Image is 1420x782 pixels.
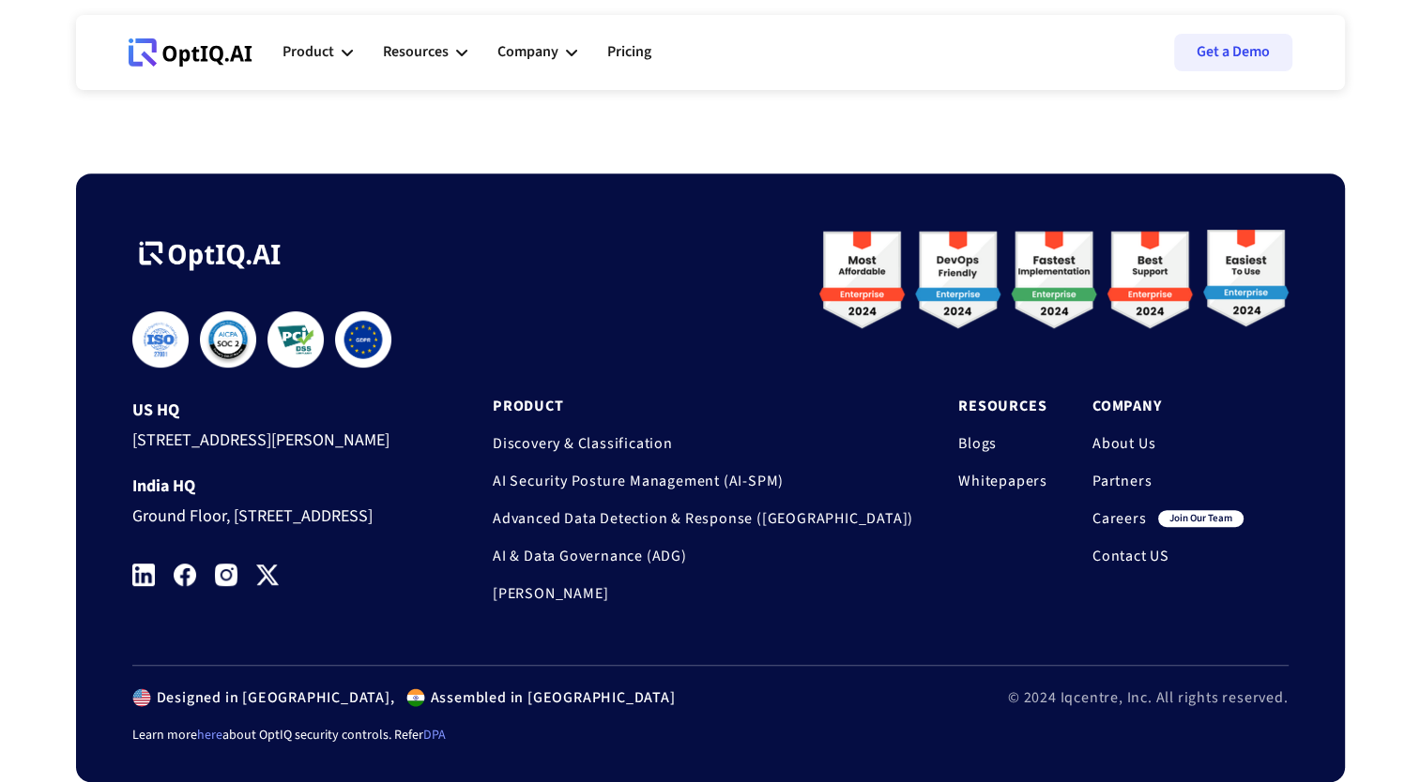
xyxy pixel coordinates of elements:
div: US HQ [132,401,421,420]
a: Careers [1092,509,1147,528]
a: DPA [423,726,446,744]
div: Company [497,39,558,65]
div: Learn more about OptIQ security controls. Refer [132,726,1289,744]
div: India HQ [132,477,421,496]
a: Company [1092,397,1244,415]
div: Company [497,24,577,81]
div: Product [282,39,334,65]
a: Webflow Homepage [129,24,252,81]
a: Product [493,397,913,415]
div: Assembled in [GEOGRAPHIC_DATA] [425,688,676,707]
a: [PERSON_NAME] [493,584,913,603]
div: Resources [383,39,449,65]
a: Pricing [607,24,651,81]
div: Resources [383,24,467,81]
a: AI Security Posture Management (AI-SPM) [493,472,913,490]
div: © 2024 Iqcentre, Inc. All rights reserved. [1008,688,1289,707]
div: Product [282,24,353,81]
a: Advanced Data Detection & Response ([GEOGRAPHIC_DATA]) [493,509,913,528]
div: Ground Floor, [STREET_ADDRESS] [132,496,421,531]
a: Resources [958,397,1047,415]
a: Contact US [1092,547,1244,565]
div: join our team [1158,510,1244,527]
div: [STREET_ADDRESS][PERSON_NAME] [132,420,421,455]
a: About Us [1092,434,1244,453]
a: Discovery & Classification [493,434,913,453]
a: AI & Data Governance (ADG) [493,547,913,565]
a: Get a Demo [1174,34,1292,71]
a: Whitepapers [958,472,1047,490]
div: Designed in [GEOGRAPHIC_DATA], [151,688,395,707]
a: Partners [1092,472,1244,490]
a: Blogs [958,434,1047,453]
a: here [197,726,222,744]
